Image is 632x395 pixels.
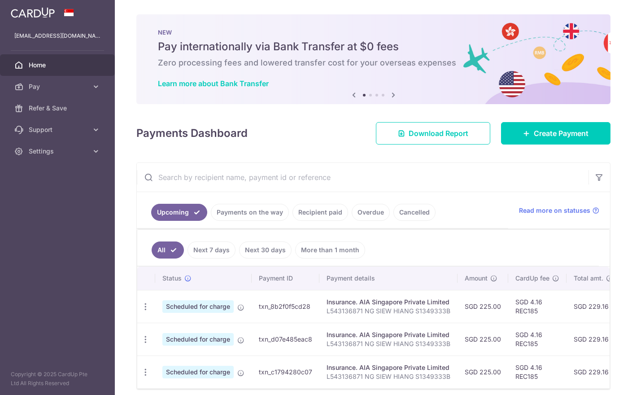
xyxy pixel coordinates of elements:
[152,241,184,259] a: All
[327,298,450,307] div: Insurance. AIA Singapore Private Limited
[158,29,589,36] p: NEW
[252,290,319,323] td: txn_8b2f0f5cd28
[567,323,620,355] td: SGD 229.16
[534,128,588,139] span: Create Payment
[458,290,508,323] td: SGD 225.00
[252,355,319,388] td: txn_c1794280c07
[515,274,549,283] span: CardUp fee
[508,355,567,388] td: SGD 4.16 REC185
[352,204,390,221] a: Overdue
[327,372,450,381] p: L543136871 NG SIEW HIANG S1349333B
[519,206,590,215] span: Read more on statuses
[137,163,588,192] input: Search by recipient name, payment id or reference
[162,366,234,378] span: Scheduled for charge
[158,39,589,54] h5: Pay internationally via Bank Transfer at $0 fees
[458,355,508,388] td: SGD 225.00
[508,323,567,355] td: SGD 4.16 REC185
[327,339,450,348] p: L543136871 NG SIEW HIANG S1349333B
[14,31,100,40] p: [EMAIL_ADDRESS][DOMAIN_NAME]
[29,104,88,113] span: Refer & Save
[292,204,348,221] a: Recipient paid
[574,274,603,283] span: Total amt.
[465,274,488,283] span: Amount
[252,267,319,290] th: Payment ID
[29,125,88,134] span: Support
[327,363,450,372] div: Insurance. AIA Singapore Private Limited
[29,82,88,91] span: Pay
[187,241,235,259] a: Next 7 days
[393,204,436,221] a: Cancelled
[519,206,599,215] a: Read more on statuses
[327,330,450,339] div: Insurance. AIA Singapore Private Limited
[409,128,468,139] span: Download Report
[162,300,234,313] span: Scheduled for charge
[376,122,490,145] a: Download Report
[295,241,365,259] a: More than 1 month
[158,79,269,88] a: Learn more about Bank Transfer
[239,241,292,259] a: Next 30 days
[327,307,450,316] p: L543136871 NG SIEW HIANG S1349333B
[158,57,589,68] h6: Zero processing fees and lowered transfer cost for your overseas expenses
[29,61,88,70] span: Home
[319,267,458,290] th: Payment details
[136,125,248,141] h4: Payments Dashboard
[11,7,55,18] img: CardUp
[162,333,234,346] span: Scheduled for charge
[508,290,567,323] td: SGD 4.16 REC185
[211,204,289,221] a: Payments on the way
[501,122,610,145] a: Create Payment
[252,323,319,355] td: txn_d07e485eac8
[567,355,620,388] td: SGD 229.16
[458,323,508,355] td: SGD 225.00
[567,290,620,323] td: SGD 229.16
[151,204,207,221] a: Upcoming
[136,14,610,104] img: Bank transfer banner
[162,274,182,283] span: Status
[29,147,88,156] span: Settings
